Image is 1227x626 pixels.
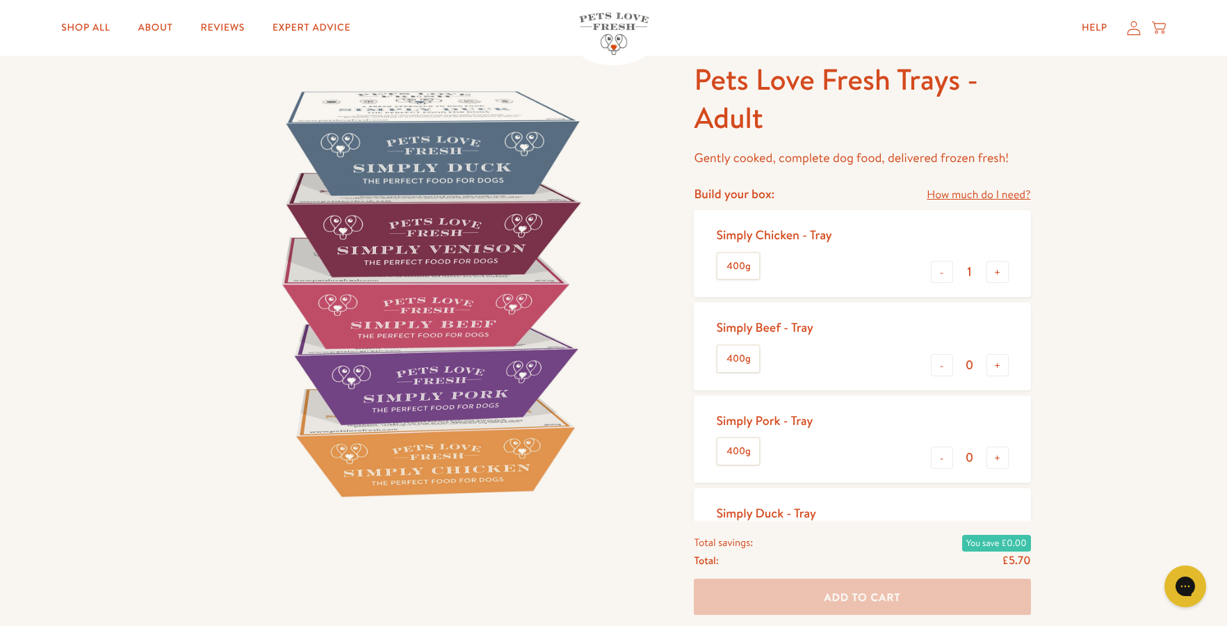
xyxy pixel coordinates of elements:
img: Pets Love Fresh [579,13,649,55]
div: Simply Duck - Tray [716,505,816,521]
div: Simply Pork - Tray [716,412,813,428]
button: + [986,261,1009,283]
a: About [127,14,184,42]
h4: Build your box: [694,186,774,202]
button: - [931,447,953,469]
span: Total savings: [694,533,753,551]
img: Pets Love Fresh Trays - Adult [197,61,661,525]
a: Help [1071,14,1119,42]
iframe: Gorgias live chat messenger [1157,561,1213,612]
span: You save £0.00 [962,534,1031,551]
a: Reviews [190,14,256,42]
button: Add To Cart [694,579,1030,616]
h1: Pets Love Fresh Trays - Adult [694,61,1030,136]
button: - [931,261,953,283]
button: - [931,354,953,376]
div: Simply Chicken - Tray [716,227,831,243]
label: 400g [717,438,759,465]
a: How much do I need? [927,186,1030,204]
span: £5.70 [1002,552,1030,568]
a: Expert Advice [261,14,361,42]
button: + [986,354,1009,376]
div: Simply Beef - Tray [716,319,813,335]
label: 400g [717,253,759,280]
button: + [986,447,1009,469]
label: 400g [717,346,759,372]
span: Add To Cart [824,589,901,604]
a: Shop All [50,14,121,42]
span: Total: [694,551,718,569]
p: Gently cooked, complete dog food, delivered frozen fresh! [694,147,1030,169]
